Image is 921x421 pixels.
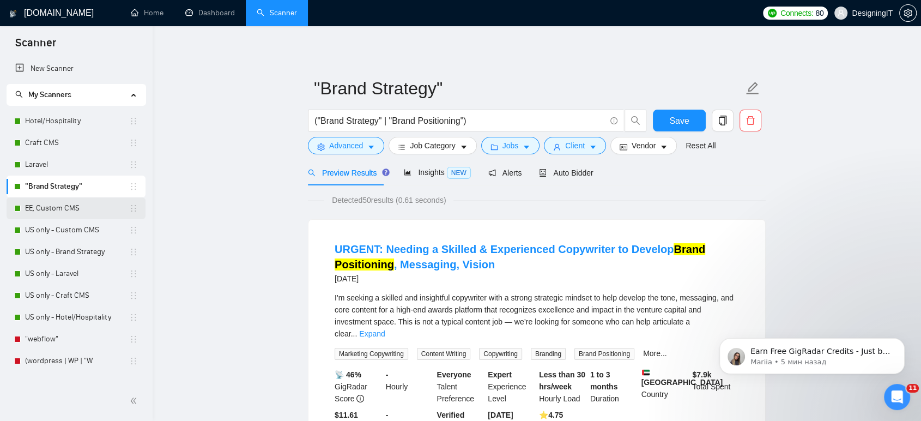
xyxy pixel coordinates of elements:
[7,176,146,197] li: "Brand Strategy"
[837,9,845,17] span: user
[7,35,65,58] span: Scanner
[447,167,471,179] span: NEW
[712,116,733,125] span: copy
[129,204,138,213] span: holder
[15,91,23,98] span: search
[9,5,17,22] img: logo
[740,116,761,125] span: delete
[544,137,606,154] button: userClientcaret-down
[129,139,138,147] span: holder
[481,137,540,154] button: folderJobscaret-down
[488,411,513,419] b: [DATE]
[437,370,471,379] b: Everyone
[539,411,563,419] b: ⭐️ 4.75
[490,143,498,151] span: folder
[690,369,741,405] div: Total Spent
[7,219,146,241] li: US only - Custom CMS
[335,348,408,360] span: Marketing Copywriting
[692,370,711,379] b: $ 7.9k
[590,370,618,391] b: 1 to 3 months
[384,369,435,405] div: Hourly
[25,306,129,328] a: US only - Hotel/Hospitality
[335,258,394,270] mark: Positioning
[15,58,137,80] a: New Scanner
[642,369,650,376] img: 🇦🇪
[703,315,921,392] iframe: Intercom notifications сообщение
[746,81,760,95] span: edit
[486,369,537,405] div: Experience Level
[335,370,361,379] b: 📡 46%
[25,285,129,306] a: US only - Craft CMS
[335,411,358,419] b: $11.61
[129,357,138,365] span: holder
[660,143,668,151] span: caret-down
[7,328,146,350] li: "webflow"
[129,248,138,256] span: holder
[674,243,705,255] mark: Brand
[610,137,677,154] button: idcardVendorcaret-down
[257,8,297,17] a: searchScanner
[531,348,566,360] span: Branding
[404,168,470,177] span: Insights
[308,169,316,177] span: search
[129,226,138,234] span: holder
[641,369,723,387] b: [GEOGRAPHIC_DATA]
[553,143,561,151] span: user
[25,132,129,154] a: Craft CMS
[386,411,389,419] b: -
[129,269,138,278] span: holder
[130,395,141,406] span: double-left
[308,137,384,154] button: settingAdvancedcaret-down
[129,160,138,169] span: holder
[643,349,667,358] a: More...
[435,369,486,405] div: Talent Preference
[502,140,519,152] span: Jobs
[565,140,585,152] span: Client
[488,169,522,177] span: Alerts
[25,197,129,219] a: EE, Custom CMS
[317,143,325,151] span: setting
[335,272,739,285] div: [DATE]
[25,219,129,241] a: US only - Custom CMS
[7,285,146,306] li: US only - Craft CMS
[356,395,364,402] span: info-circle
[7,110,146,132] li: Hotel/Hospitality
[539,370,585,391] b: Less than 30 hrs/week
[479,348,522,360] span: Copywriting
[7,154,146,176] li: Laravel
[7,197,146,219] li: EE, Custom CMS
[314,114,605,128] input: Search Freelance Jobs...
[324,194,453,206] span: Detected 50 results (0.61 seconds)
[129,182,138,191] span: holder
[25,176,129,197] a: "Brand Strategy"
[386,370,389,379] b: -
[488,169,496,177] span: notification
[308,169,386,177] span: Preview Results
[625,116,646,125] span: search
[129,335,138,344] span: holder
[740,110,761,131] button: delete
[460,143,468,151] span: caret-down
[537,369,588,405] div: Hourly Load
[25,241,129,263] a: US only - Brand Strategy
[351,329,358,338] span: ...
[574,348,634,360] span: Brand Positioning
[335,243,705,270] a: URGENT: Needing a Skilled & Experienced Copywriter to DevelopBrand Positioning, Messaging, Vision
[539,169,547,177] span: robot
[780,7,813,19] span: Connects:
[329,140,363,152] span: Advanced
[620,143,627,151] span: idcard
[7,263,146,285] li: US only - Laravel
[669,114,689,128] span: Save
[653,110,706,131] button: Save
[7,350,146,372] li: (wordpress | WP | "W
[906,384,919,393] span: 11
[686,140,716,152] a: Reset All
[25,350,129,372] a: (wordpress | WP | "W
[28,90,71,99] span: My Scanners
[712,110,734,131] button: copy
[7,306,146,328] li: US only - Hotel/Hospitality
[129,291,138,300] span: holder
